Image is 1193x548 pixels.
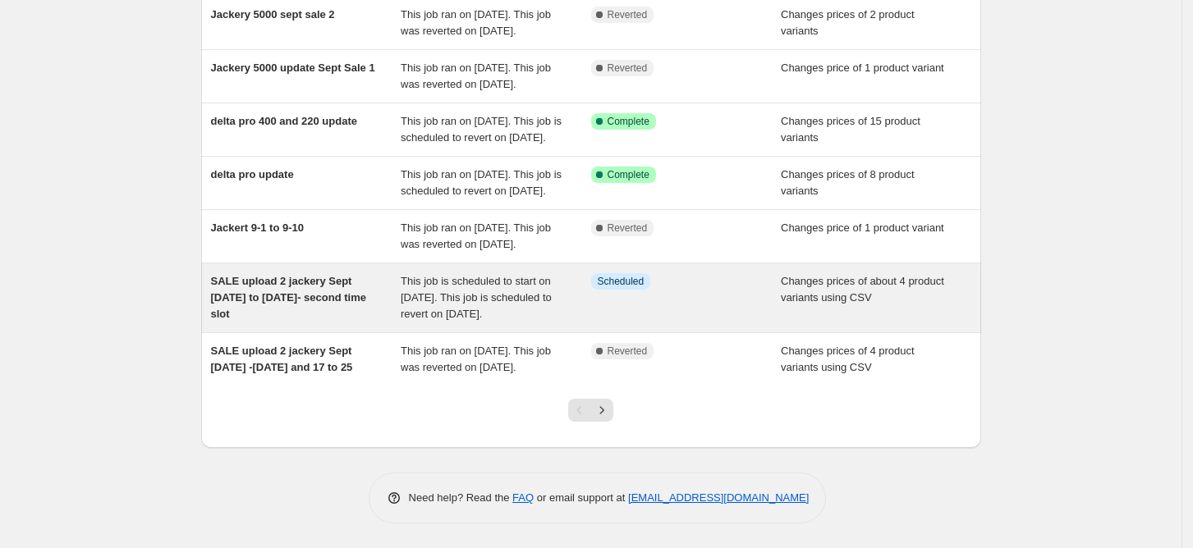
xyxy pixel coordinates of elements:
[211,115,357,127] span: delta pro 400 and 220 update
[401,275,552,320] span: This job is scheduled to start on [DATE]. This job is scheduled to revert on [DATE].
[781,168,915,197] span: Changes prices of 8 product variants
[534,491,628,504] span: or email support at
[401,62,551,90] span: This job ran on [DATE]. This job was reverted on [DATE].
[781,221,944,234] span: Changes price of 1 product variant
[781,8,915,37] span: Changes prices of 2 product variants
[211,8,335,21] span: Jackery 5000 sept sale 2
[401,345,551,373] span: This job ran on [DATE]. This job was reverted on [DATE].
[401,221,551,250] span: This job ran on [DATE]. This job was reverted on [DATE].
[608,115,649,128] span: Complete
[608,221,648,235] span: Reverted
[598,275,645,288] span: Scheduled
[608,8,648,21] span: Reverted
[401,168,562,197] span: This job ran on [DATE]. This job is scheduled to revert on [DATE].
[211,345,353,373] span: SALE upload 2 jackery Sept [DATE] -[DATE] and 17 to 25
[608,62,648,75] span: Reverted
[409,491,513,504] span: Need help? Read the
[608,168,649,181] span: Complete
[781,62,944,74] span: Changes price of 1 product variant
[401,8,551,37] span: This job ran on [DATE]. This job was reverted on [DATE].
[211,62,375,74] span: Jackery 5000 update Sept Sale 1
[211,221,304,234] span: Jackert 9-1 to 9-10
[628,491,809,504] a: [EMAIL_ADDRESS][DOMAIN_NAME]
[568,399,613,422] nav: Pagination
[512,491,534,504] a: FAQ
[211,275,366,320] span: SALE upload 2 jackery Sept [DATE] to [DATE]- second time slot
[211,168,294,180] span: delta pro update
[781,115,920,144] span: Changes prices of 15 product variants
[781,275,944,304] span: Changes prices of about 4 product variants using CSV
[590,399,613,422] button: Next
[781,345,915,373] span: Changes prices of 4 product variants using CSV
[401,115,562,144] span: This job ran on [DATE]. This job is scheduled to revert on [DATE].
[608,345,648,358] span: Reverted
